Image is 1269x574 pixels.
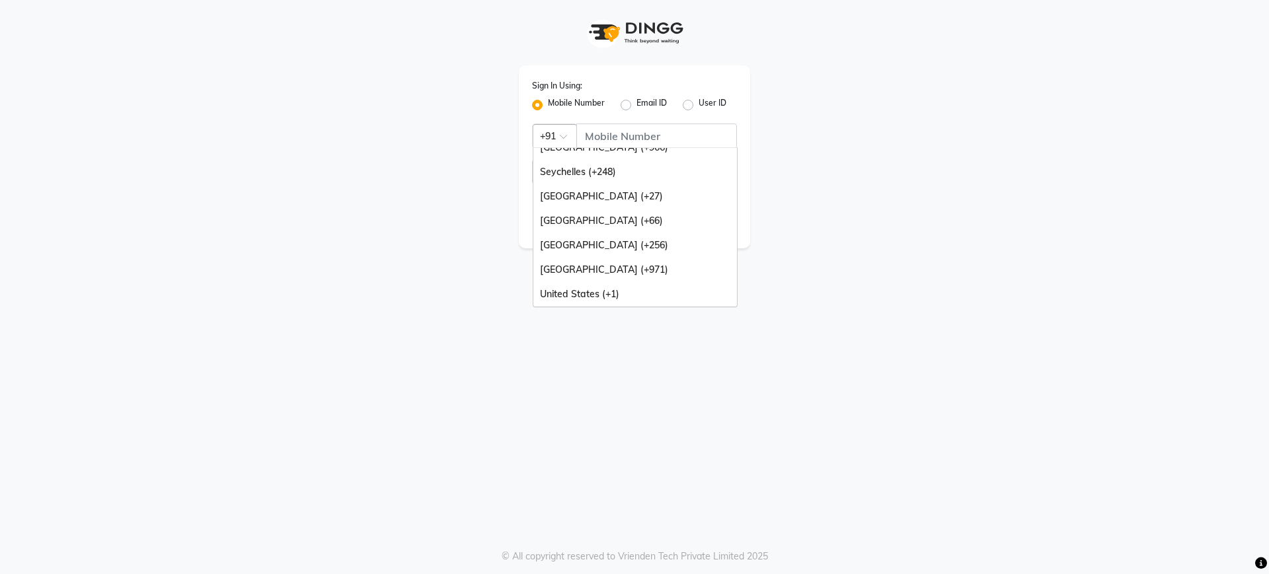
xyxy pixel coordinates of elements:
[699,97,726,113] label: User ID
[532,80,582,92] label: Sign In Using:
[533,258,737,282] div: [GEOGRAPHIC_DATA] (+971)
[582,13,687,52] img: logo1.svg
[533,282,737,306] div: United States (+1)
[533,233,737,258] div: [GEOGRAPHIC_DATA] (+256)
[533,160,737,184] div: Seychelles (+248)
[533,135,737,160] div: [GEOGRAPHIC_DATA] (+966)
[533,184,737,209] div: [GEOGRAPHIC_DATA] (+27)
[533,147,738,307] ng-dropdown-panel: Options list
[576,124,737,149] input: Username
[532,159,707,184] input: Username
[548,97,605,113] label: Mobile Number
[533,209,737,233] div: [GEOGRAPHIC_DATA] (+66)
[636,97,667,113] label: Email ID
